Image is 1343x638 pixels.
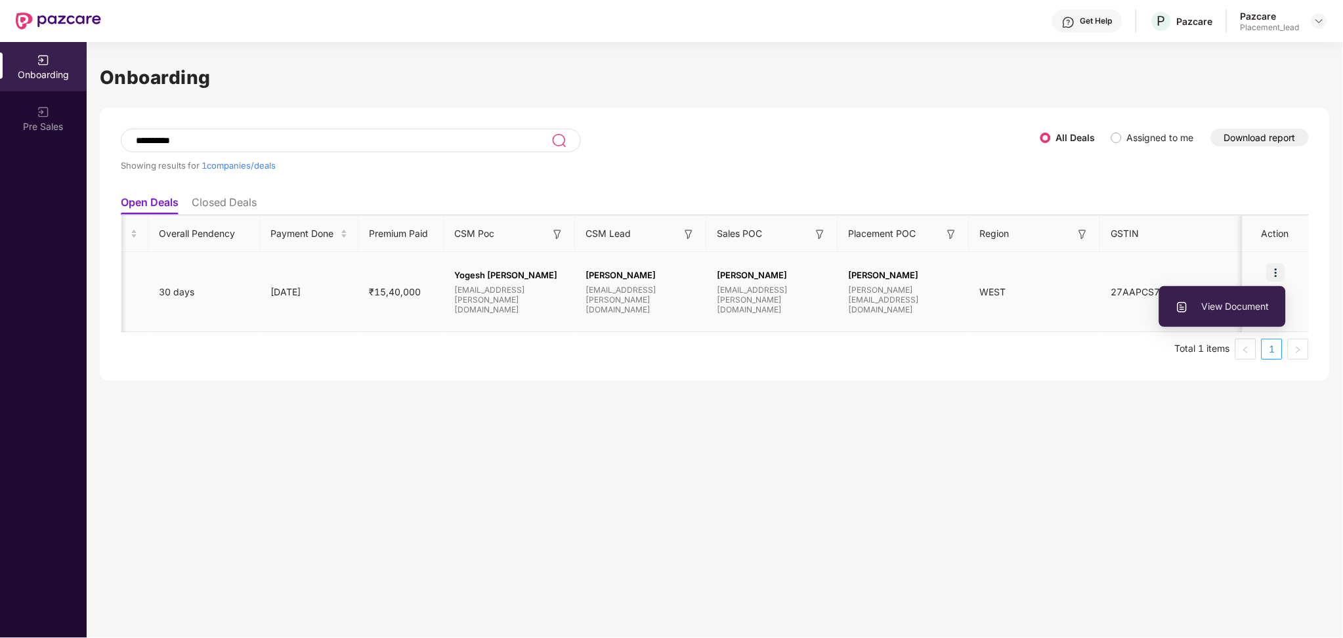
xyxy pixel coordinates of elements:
[945,228,958,241] img: svg+xml;base64,PHN2ZyB3aWR0aD0iMTYiIGhlaWdodD0iMTYiIHZpZXdCb3g9IjAgMCAxNiAxNiIgZmlsbD0ibm9uZSIgeG...
[1157,13,1166,29] span: P
[121,160,1040,171] div: Showing results for
[1175,339,1230,360] li: Total 1 items
[1241,22,1300,33] div: Placement_lead
[149,285,261,299] div: 30 days
[1288,339,1309,360] button: right
[814,228,827,241] img: svg+xml;base64,PHN2ZyB3aWR0aD0iMTYiIGhlaWdodD0iMTYiIHZpZXdCb3g9IjAgMCAxNiAxNiIgZmlsbD0ibm9uZSIgeG...
[1243,216,1309,252] th: Action
[1241,10,1300,22] div: Pazcare
[849,285,959,314] span: [PERSON_NAME][EMAIL_ADDRESS][DOMAIN_NAME]
[37,106,50,119] img: svg+xml;base64,PHN2ZyB3aWR0aD0iMjAiIGhlaWdodD0iMjAiIHZpZXdCb3g9IjAgMCAyMCAyMCIgZmlsbD0ibm9uZSIgeG...
[16,12,101,30] img: New Pazcare Logo
[849,226,916,241] span: Placement POC
[121,196,179,215] li: Open Deals
[455,285,565,314] span: [EMAIL_ADDRESS][PERSON_NAME][DOMAIN_NAME]
[1294,346,1302,354] span: right
[551,228,565,241] img: svg+xml;base64,PHN2ZyB3aWR0aD0iMTYiIGhlaWdodD0iMTYiIHZpZXdCb3g9IjAgMCAxNiAxNiIgZmlsbD0ibm9uZSIgeG...
[586,226,631,241] span: CSM Lead
[717,226,763,241] span: Sales POC
[970,285,1101,299] div: WEST
[359,216,444,252] th: Premium Paid
[1062,16,1075,29] img: svg+xml;base64,PHN2ZyBpZD0iSGVscC0zMngzMiIgeG1sbnM9Imh0dHA6Ly93d3cudzMub3JnLzIwMDAvc3ZnIiB3aWR0aD...
[1101,216,1245,252] th: GSTIN
[149,216,261,252] th: Overall Pendency
[1177,15,1213,28] div: Pazcare
[1127,132,1194,143] label: Assigned to me
[1235,339,1256,360] button: left
[1288,339,1309,360] li: Next Page
[455,226,495,241] span: CSM Poc
[100,63,1330,92] h1: Onboarding
[37,54,50,67] img: svg+xml;base64,PHN2ZyB3aWR0aD0iMjAiIGhlaWdodD0iMjAiIHZpZXdCb3g9IjAgMCAyMCAyMCIgZmlsbD0ibm9uZSIgeG...
[192,196,257,215] li: Closed Deals
[586,285,696,314] span: [EMAIL_ADDRESS][PERSON_NAME][DOMAIN_NAME]
[359,286,432,297] span: ₹15,40,000
[271,226,338,241] span: Payment Done
[261,285,359,299] div: [DATE]
[1314,16,1325,26] img: svg+xml;base64,PHN2ZyBpZD0iRHJvcGRvd24tMzJ4MzIiIHhtbG5zPSJodHRwOi8vd3d3LnczLm9yZy8yMDAwL3N2ZyIgd2...
[261,216,359,252] th: Payment Done
[1176,299,1269,314] span: View Document
[1056,132,1096,143] label: All Deals
[1262,339,1282,359] a: 1
[683,228,696,241] img: svg+xml;base64,PHN2ZyB3aWR0aD0iMTYiIGhlaWdodD0iMTYiIHZpZXdCb3g9IjAgMCAxNiAxNiIgZmlsbD0ibm9uZSIgeG...
[586,270,696,280] span: [PERSON_NAME]
[1176,301,1189,314] img: svg+xml;base64,PHN2ZyBpZD0iVXBsb2FkX0xvZ3MiIGRhdGEtbmFtZT0iVXBsb2FkIExvZ3MiIHhtbG5zPSJodHRwOi8vd3...
[849,270,959,280] span: [PERSON_NAME]
[717,270,828,280] span: [PERSON_NAME]
[717,285,828,314] span: [EMAIL_ADDRESS][PERSON_NAME][DOMAIN_NAME]
[1242,346,1250,354] span: left
[551,133,566,148] img: svg+xml;base64,PHN2ZyB3aWR0aD0iMjQiIGhlaWdodD0iMjUiIHZpZXdCb3g9IjAgMCAyNCAyNSIgZmlsbD0ibm9uZSIgeG...
[1267,263,1285,282] img: icon
[455,270,565,280] span: Yogesh [PERSON_NAME]
[1080,16,1113,26] div: Get Help
[980,226,1010,241] span: Region
[1101,286,1215,297] span: 27AAPCS7679M1Z5
[202,160,276,171] span: 1 companies/deals
[1262,339,1283,360] li: 1
[1211,129,1309,146] button: Download report
[1077,228,1090,241] img: svg+xml;base64,PHN2ZyB3aWR0aD0iMTYiIGhlaWdodD0iMTYiIHZpZXdCb3g9IjAgMCAxNiAxNiIgZmlsbD0ibm9uZSIgeG...
[1235,339,1256,360] li: Previous Page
